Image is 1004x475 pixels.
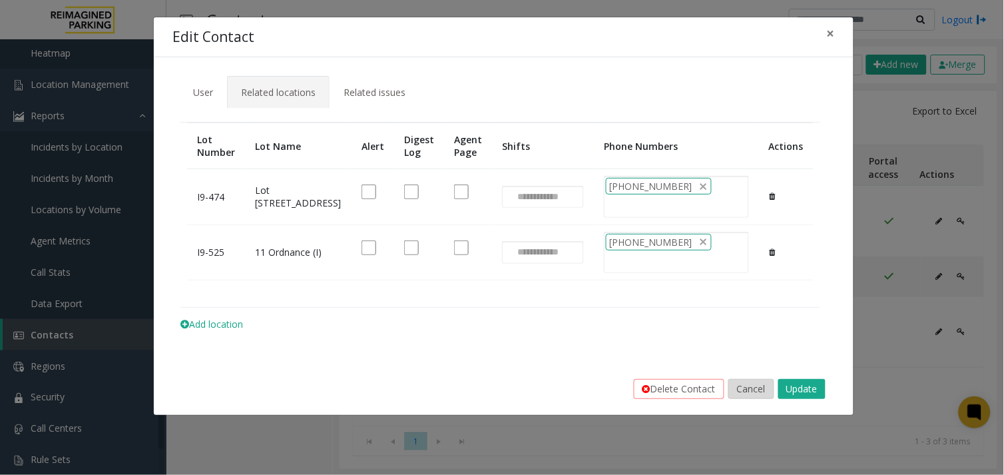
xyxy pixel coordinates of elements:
[594,123,758,169] th: Phone Numbers
[187,123,245,169] th: Lot Number
[245,169,352,225] td: Lot [STREET_ADDRESS]
[609,235,692,249] span: [PHONE_NUMBER]
[172,27,254,48] h4: Edit Contact
[492,123,594,169] th: Shifts
[827,24,835,43] span: ×
[818,17,844,50] button: Close
[698,235,708,249] span: delete
[344,86,405,99] span: Related issues
[728,379,774,399] button: Cancel
[778,379,826,399] button: Update
[241,86,316,99] span: Related locations
[698,179,708,193] span: delete
[187,169,245,225] td: I9-474
[179,76,828,99] ul: Tabs
[245,123,352,169] th: Lot Name
[634,379,724,399] button: Delete Contact
[759,123,814,169] th: Actions
[245,225,352,280] td: 11 Ordnance (I)
[187,225,245,280] td: I9-525
[180,318,243,330] span: Add location
[609,179,692,193] span: [PHONE_NUMBER]
[352,123,394,169] th: Alert
[444,123,492,169] th: Agent Page
[193,86,213,99] span: User
[394,123,444,169] th: Digest Log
